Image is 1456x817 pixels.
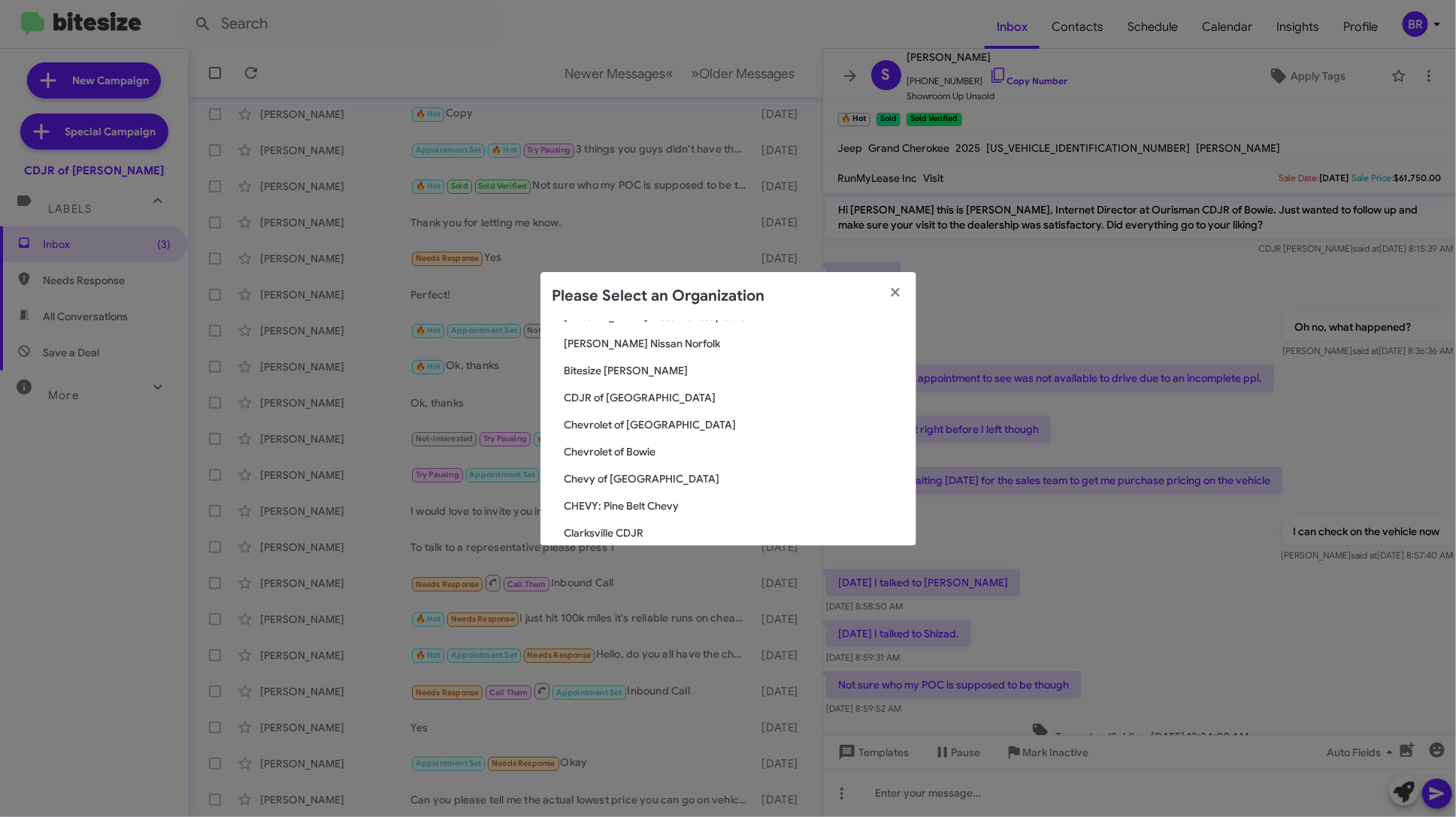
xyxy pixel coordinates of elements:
span: Clarksville CDJR [565,525,904,540]
span: [PERSON_NAME] Nissan Norfolk [565,336,904,351]
span: Chevrolet of [GEOGRAPHIC_DATA] [565,417,904,432]
span: CHEVY: Pine Belt Chevy [565,498,904,513]
span: CDJR of [GEOGRAPHIC_DATA] [565,390,904,405]
span: Chevrolet of Bowie [565,444,904,459]
span: Chevy of [GEOGRAPHIC_DATA] [565,471,904,486]
h2: Please Select an Organization [552,284,765,308]
span: Bitesize [PERSON_NAME] [565,363,904,378]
